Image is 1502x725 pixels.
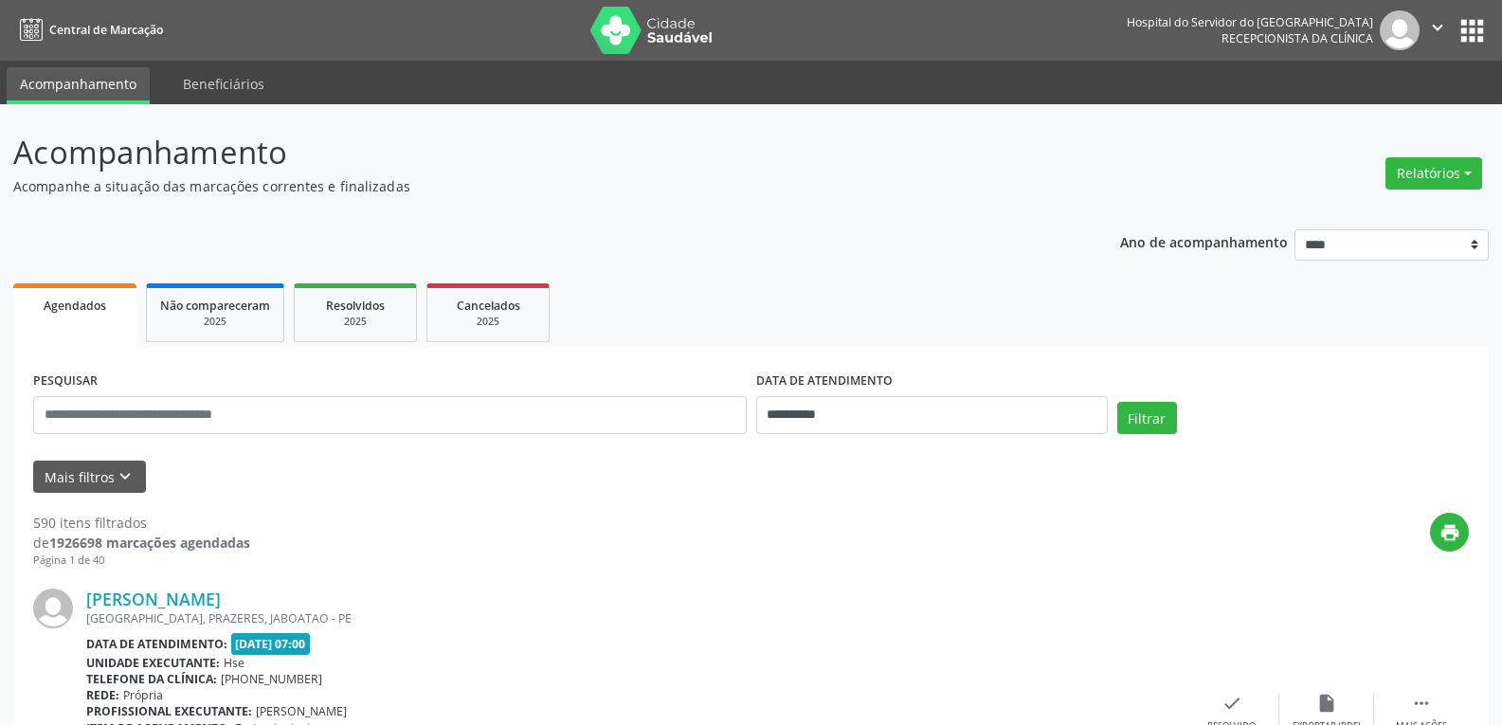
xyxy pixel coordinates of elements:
div: 2025 [160,315,270,329]
a: [PERSON_NAME] [86,589,221,609]
i: check [1222,693,1242,714]
div: de [33,533,250,553]
span: Agendados [44,298,106,314]
i: keyboard_arrow_down [115,466,136,487]
button: Mais filtroskeyboard_arrow_down [33,461,146,494]
b: Telefone da clínica: [86,671,217,687]
span: Hse [224,655,244,671]
div: 2025 [308,315,403,329]
div: [GEOGRAPHIC_DATA], PRAZERES, JABOATAO - PE [86,610,1185,626]
span: Cancelados [457,298,520,314]
a: Acompanhamento [7,67,150,104]
i: print [1439,522,1460,543]
b: Profissional executante: [86,703,252,719]
a: Central de Marcação [13,14,163,45]
span: [PERSON_NAME] [256,703,347,719]
p: Acompanhe a situação das marcações correntes e finalizadas [13,176,1046,196]
b: Unidade executante: [86,655,220,671]
button: Filtrar [1117,402,1177,434]
p: Ano de acompanhamento [1120,229,1288,253]
span: [DATE] 07:00 [231,633,311,655]
span: Resolvidos [326,298,385,314]
span: Central de Marcação [49,22,163,38]
img: img [33,589,73,628]
i:  [1411,693,1432,714]
button:  [1420,10,1456,50]
img: img [1380,10,1420,50]
div: Hospital do Servidor do [GEOGRAPHIC_DATA] [1127,14,1373,30]
div: 2025 [441,315,535,329]
label: PESQUISAR [33,367,98,396]
button: apps [1456,14,1489,47]
b: Data de atendimento: [86,636,227,652]
i: insert_drive_file [1316,693,1337,714]
i:  [1427,17,1448,38]
p: Acompanhamento [13,129,1046,176]
span: Não compareceram [160,298,270,314]
span: Recepcionista da clínica [1222,30,1373,46]
span: [PHONE_NUMBER] [221,671,322,687]
a: Beneficiários [170,67,278,100]
label: DATA DE ATENDIMENTO [756,367,893,396]
b: Rede: [86,687,119,703]
span: Própria [123,687,163,703]
button: print [1430,513,1469,552]
div: 590 itens filtrados [33,513,250,533]
button: Relatórios [1385,157,1482,190]
div: Página 1 de 40 [33,553,250,569]
strong: 1926698 marcações agendadas [49,534,250,552]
